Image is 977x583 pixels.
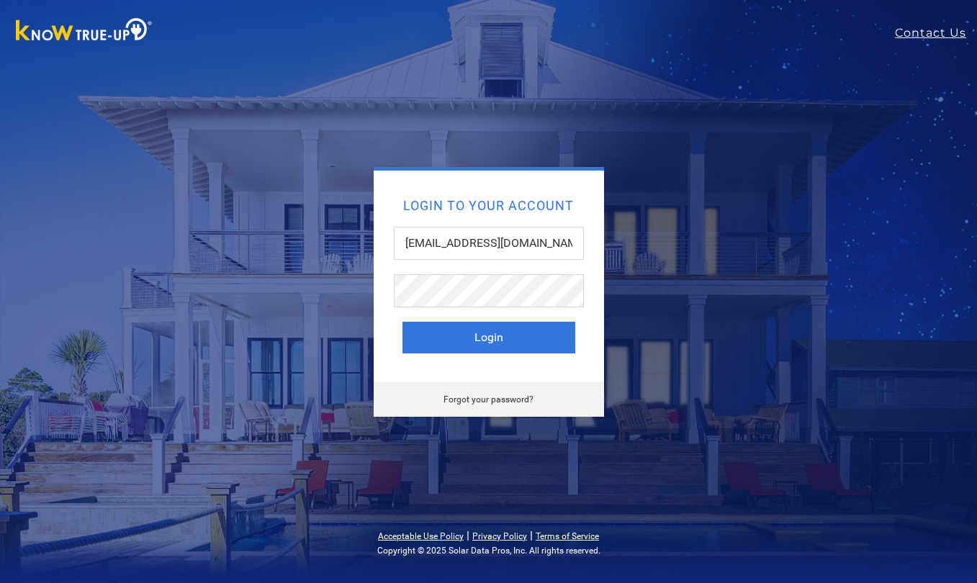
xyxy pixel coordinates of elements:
[402,199,575,212] h2: Login to your account
[467,528,469,542] span: |
[394,227,584,260] input: Email
[9,15,160,48] img: Know True-Up
[530,528,533,542] span: |
[536,531,599,541] a: Terms of Service
[378,531,464,541] a: Acceptable Use Policy
[472,531,527,541] a: Privacy Policy
[895,24,977,42] a: Contact Us
[402,322,575,353] button: Login
[444,394,533,405] a: Forgot your password?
